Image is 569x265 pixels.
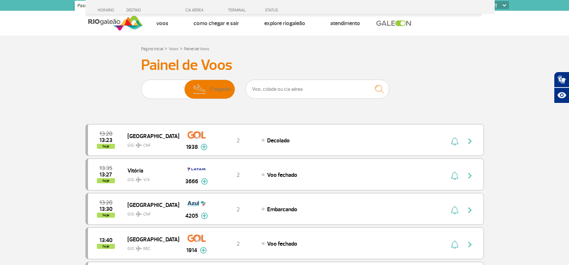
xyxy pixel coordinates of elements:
span: GIG [127,138,173,149]
span: 2 [237,240,240,247]
img: mais-info-painel-voo.svg [201,178,208,185]
span: VIX [143,177,150,183]
span: [GEOGRAPHIC_DATA] [127,131,173,141]
div: CIA AÉREA [179,8,215,13]
a: Como chegar e sair [193,20,239,27]
img: seta-direita-painel-voo.svg [466,206,474,214]
img: sino-painel-voo.svg [451,137,458,146]
span: 2025-09-30 13:35:00 [99,166,112,171]
button: Abrir tradutor de língua de sinais. [554,72,569,87]
span: Embarcando [267,206,297,213]
span: 2025-09-30 13:20:00 [99,131,112,136]
a: Voos [156,20,168,27]
img: mais-info-painel-voo.svg [201,144,207,150]
div: STATUS [261,8,320,13]
span: CNF [143,211,151,218]
span: 4205 [185,212,198,220]
span: hoje [97,178,115,183]
div: Plugin de acessibilidade da Hand Talk. [554,72,569,103]
a: > [165,44,167,52]
img: mais-info-painel-voo.svg [200,247,207,254]
img: sino-painel-voo.svg [451,171,458,180]
img: seta-direita-painel-voo.svg [466,137,474,146]
span: [GEOGRAPHIC_DATA] [127,200,173,209]
span: 2025-09-30 13:27:00 [99,172,112,177]
span: 2 [237,137,240,144]
div: TERMINAL [215,8,261,13]
a: Atendimento [330,20,360,27]
a: Passageiros [75,1,104,12]
span: Vitória [127,166,173,175]
img: seta-direita-painel-voo.svg [466,171,474,180]
span: 2025-09-30 13:40:00 [99,238,112,243]
img: sino-painel-voo.svg [451,206,458,214]
span: Voo fechado [267,171,297,179]
span: GIG [127,173,173,183]
span: hoje [97,144,115,149]
a: > [180,44,182,52]
img: seta-direita-painel-voo.svg [466,240,474,249]
img: slider-embarque [144,80,167,99]
a: Página Inicial [141,46,163,52]
img: destiny_airplane.svg [136,211,142,217]
div: DESTINO [126,8,179,13]
img: sino-painel-voo.svg [451,240,458,249]
span: 3666 [185,177,198,186]
img: slider-desembarque [189,80,210,99]
span: 2025-09-30 13:23:00 [99,138,112,143]
span: Chegadas [210,80,231,99]
span: 2025-09-30 13:20:00 [99,200,112,205]
span: Decolado [267,137,290,144]
a: Explore RIOgaleão [264,20,305,27]
span: 1914 [186,246,197,255]
span: Voo fechado [267,240,297,247]
h3: Painel de Voos [141,56,428,74]
span: hoje [97,213,115,218]
a: Painel de Voos [184,46,209,52]
img: destiny_airplane.svg [136,142,142,148]
img: destiny_airplane.svg [136,246,142,251]
span: 2 [237,171,240,179]
span: [GEOGRAPHIC_DATA] [127,235,173,244]
img: destiny_airplane.svg [136,177,142,183]
div: HORÁRIO [88,8,127,13]
span: Partidas [167,80,184,99]
input: Voo, cidade ou cia aérea [246,80,389,99]
span: hoje [97,244,115,249]
span: 2 [237,206,240,213]
span: 2025-09-30 13:30:00 [99,207,112,212]
span: REC [143,246,150,252]
span: GIG [127,207,173,218]
span: GIG [127,242,173,252]
span: 1938 [186,143,198,151]
button: Abrir recursos assistivos. [554,87,569,103]
img: mais-info-painel-voo.svg [201,213,208,219]
span: CNF [143,142,151,149]
a: Voos [169,46,178,52]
